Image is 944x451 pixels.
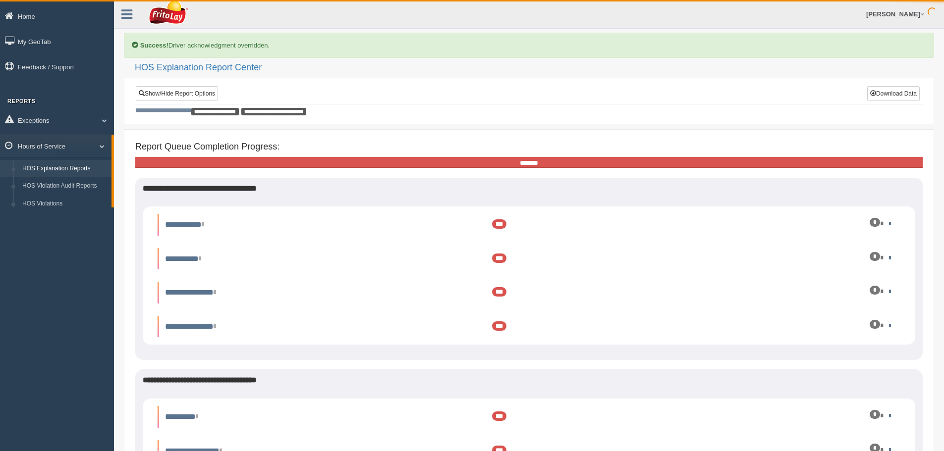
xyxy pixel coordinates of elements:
h2: HOS Explanation Report Center [135,63,934,73]
li: Expand [158,406,900,428]
b: Success! [140,42,168,49]
li: Expand [158,282,900,303]
a: Show/Hide Report Options [136,86,218,101]
a: HOS Violation Audit Reports [18,177,111,195]
li: Expand [158,248,900,270]
li: Expand [158,214,900,236]
h4: Report Queue Completion Progress: [135,142,923,152]
a: HOS Violations [18,195,111,213]
div: Driver acknowledgment overridden. [124,33,934,58]
a: HOS Explanation Reports [18,160,111,178]
li: Expand [158,316,900,338]
button: Download Data [867,86,920,101]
